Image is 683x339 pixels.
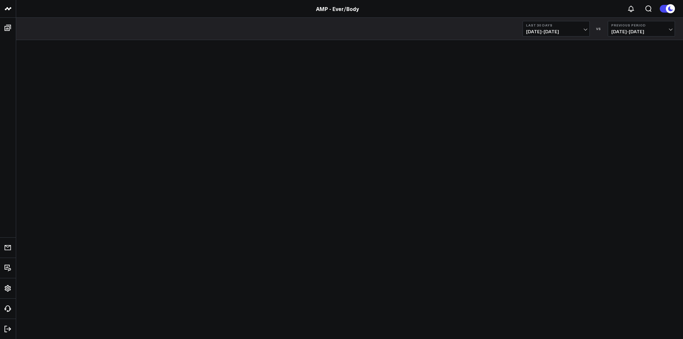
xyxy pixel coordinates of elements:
[593,27,605,31] div: VS
[611,29,671,34] span: [DATE] - [DATE]
[316,5,359,12] a: AMP - Ever/Body
[608,21,675,36] button: Previous Period[DATE]-[DATE]
[523,21,590,36] button: Last 30 Days[DATE]-[DATE]
[526,23,586,27] b: Last 30 Days
[611,23,671,27] b: Previous Period
[526,29,586,34] span: [DATE] - [DATE]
